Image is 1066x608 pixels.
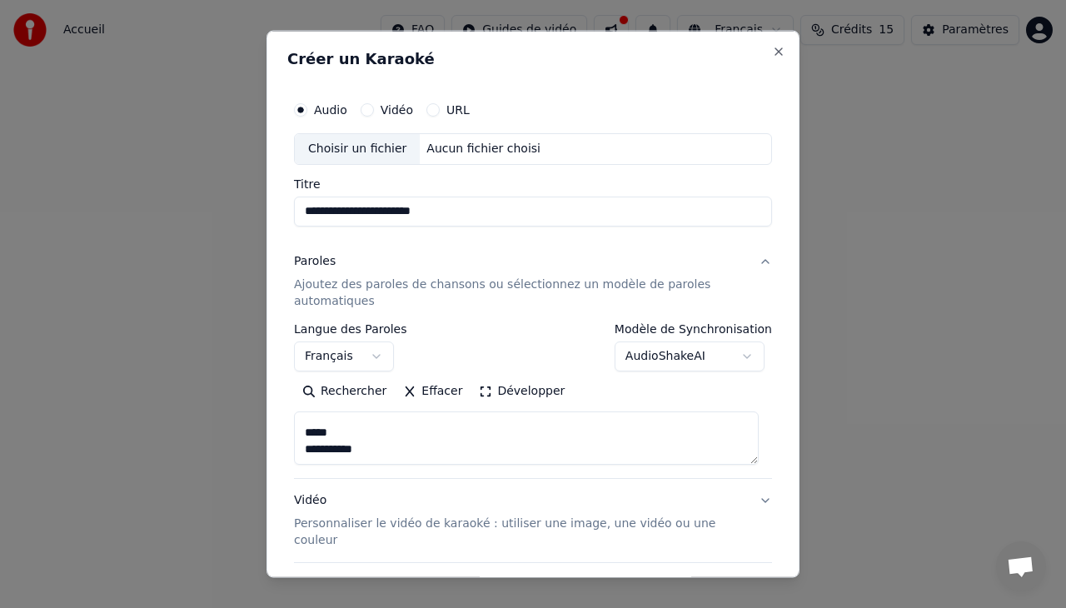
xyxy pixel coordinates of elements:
[294,478,772,561] button: VidéoPersonnaliser le vidéo de karaoké : utiliser une image, une vidéo ou une couleur
[420,141,547,157] div: Aucun fichier choisi
[381,104,413,116] label: Vidéo
[294,276,745,309] p: Ajoutez des paroles de chansons ou sélectionnez un modèle de paroles automatiques
[294,177,772,189] label: Titre
[471,377,573,404] button: Développer
[314,104,347,116] label: Audio
[295,134,420,164] div: Choisir un fichier
[294,322,772,477] div: ParolesAjoutez des paroles de chansons ou sélectionnez un modèle de paroles automatiques
[294,491,745,548] div: Vidéo
[287,52,779,67] h2: Créer un Karaoké
[294,515,745,548] p: Personnaliser le vidéo de karaoké : utiliser une image, une vidéo ou une couleur
[395,377,471,404] button: Effacer
[294,252,336,269] div: Paroles
[294,239,772,322] button: ParolesAjoutez des paroles de chansons ou sélectionnez un modèle de paroles automatiques
[294,377,395,404] button: Rechercher
[615,322,772,334] label: Modèle de Synchronisation
[294,562,772,606] button: Avancé
[294,322,407,334] label: Langue des Paroles
[446,104,470,116] label: URL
